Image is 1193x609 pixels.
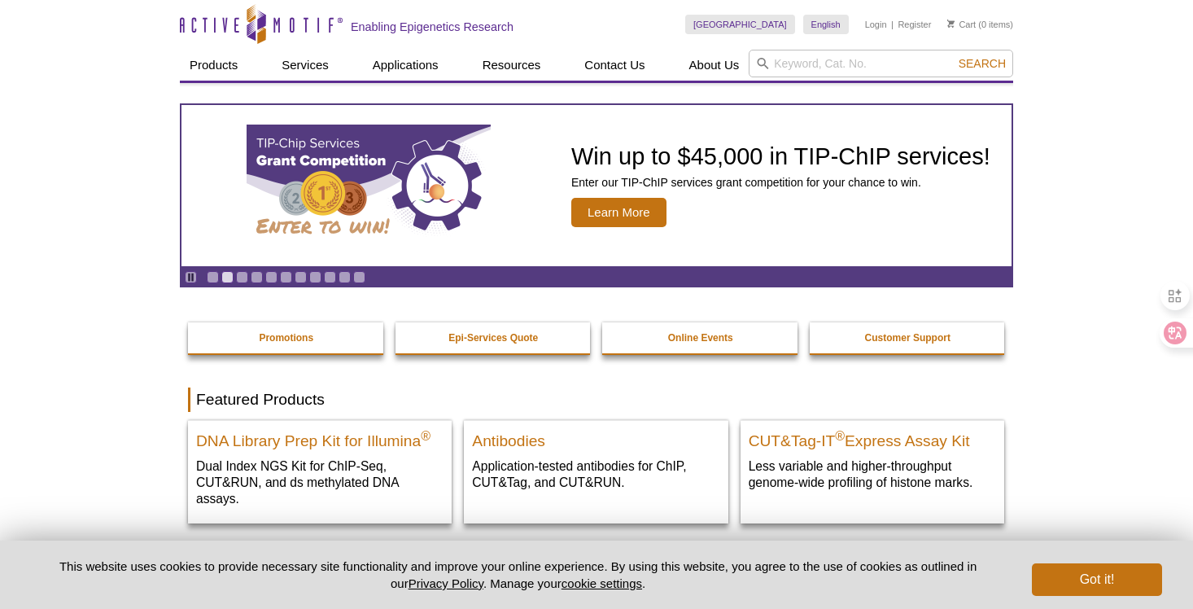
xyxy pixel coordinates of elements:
a: Cart [947,19,976,30]
a: Go to slide 10 [339,271,351,283]
p: Application-tested antibodies for ChIP, CUT&Tag, and CUT&RUN. [472,458,719,491]
img: Your Cart [947,20,955,28]
h2: Antibodies [472,425,719,449]
li: | [891,15,894,34]
a: Go to slide 7 [295,271,307,283]
a: Services [272,50,339,81]
p: Dual Index NGS Kit for ChIP-Seq, CUT&RUN, and ds methylated DNA assays. [196,458,444,507]
strong: Online Events [668,332,733,344]
a: Register [898,19,931,30]
a: Customer Support [810,322,1007,353]
h2: CUT&Tag-IT Express Assay Kit [749,425,996,449]
button: Search [954,56,1011,71]
a: Privacy Policy [409,576,483,590]
a: [GEOGRAPHIC_DATA] [685,15,795,34]
a: Go to slide 8 [309,271,321,283]
p: Less variable and higher-throughput genome-wide profiling of histone marks​. [749,458,996,491]
a: Go to slide 6 [280,271,292,283]
h2: Featured Products [188,388,1005,412]
button: Got it! [1032,563,1162,596]
h2: Enabling Epigenetics Research [351,20,513,34]
a: Products [180,50,247,81]
strong: Customer Support [865,332,950,344]
a: Applications [363,50,448,81]
sup: ® [421,429,430,443]
a: Login [865,19,887,30]
span: Search [959,57,1006,70]
button: cookie settings [562,576,642,590]
a: Go to slide 1 [207,271,219,283]
a: Go to slide 4 [251,271,263,283]
a: CUT&Tag-IT® Express Assay Kit CUT&Tag-IT®Express Assay Kit Less variable and higher-throughput ge... [741,420,1004,507]
a: About Us [680,50,749,81]
a: English [803,15,849,34]
h2: DNA Library Prep Kit for Illumina [196,425,444,449]
a: Promotions [188,322,385,353]
strong: Epi-Services Quote [448,332,538,344]
input: Keyword, Cat. No. [749,50,1013,77]
a: Go to slide 11 [353,271,365,283]
a: Go to slide 2 [221,271,234,283]
a: Contact Us [575,50,654,81]
a: DNA Library Prep Kit for Illumina DNA Library Prep Kit for Illumina® Dual Index NGS Kit for ChIP-... [188,420,452,524]
a: Epi-Services Quote [395,322,592,353]
a: Go to slide 5 [265,271,277,283]
a: Resources [473,50,551,81]
a: Online Events [602,322,799,353]
strong: Promotions [259,332,313,344]
li: (0 items) [947,15,1013,34]
a: Toggle autoplay [185,271,197,283]
a: All Antibodies Antibodies Application-tested antibodies for ChIP, CUT&Tag, and CUT&RUN. [464,420,728,507]
sup: ® [835,429,845,443]
p: This website uses cookies to provide necessary site functionality and improve your online experie... [31,558,1005,592]
a: Go to slide 3 [236,271,248,283]
a: Go to slide 9 [324,271,336,283]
